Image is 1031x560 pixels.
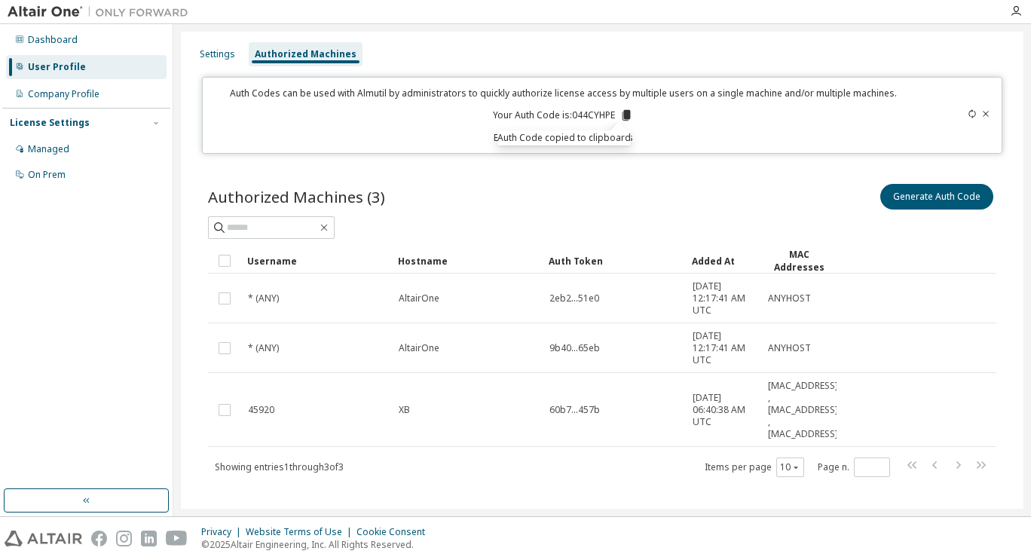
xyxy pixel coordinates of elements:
div: Auth Token [549,249,680,273]
span: ANYHOST [768,292,811,304]
span: 60b7...457b [549,404,600,416]
p: Expires in 10 minutes, 59 seconds [212,131,914,144]
div: Privacy [201,526,246,538]
span: Page n. [818,457,890,477]
div: Username [247,249,386,273]
div: Hostname [398,249,537,273]
button: 10 [780,461,800,473]
button: Generate Auth Code [880,184,993,210]
p: Your Auth Code is: 044CYHPE [493,109,633,122]
div: Added At [692,249,755,273]
img: instagram.svg [116,531,132,546]
div: Company Profile [28,88,99,100]
div: User Profile [28,61,86,73]
div: Settings [200,48,235,60]
span: [DATE] 12:17:41 AM UTC [693,280,754,317]
span: Items per page [705,457,804,477]
div: Auth Code copied to clipboard [497,130,631,145]
img: Altair One [8,5,196,20]
span: AltairOne [399,292,439,304]
span: AltairOne [399,342,439,354]
span: XB [399,404,410,416]
div: Website Terms of Use [246,526,356,538]
span: 9b40...65eb [549,342,600,354]
div: On Prem [28,169,66,181]
div: MAC Addresses [767,248,831,274]
div: License Settings [10,117,90,129]
span: 2eb2...51e0 [549,292,599,304]
img: youtube.svg [166,531,188,546]
div: Managed [28,143,69,155]
div: Cookie Consent [356,526,434,538]
div: Authorized Machines [255,48,356,60]
span: * (ANY) [248,342,279,354]
span: * (ANY) [248,292,279,304]
img: altair_logo.svg [5,531,82,546]
span: 45920 [248,404,274,416]
img: linkedin.svg [141,531,157,546]
span: Authorized Machines (3) [208,186,385,207]
span: [MAC_ADDRESS] , [MAC_ADDRESS] , [MAC_ADDRESS] [768,380,838,440]
span: [DATE] 06:40:38 AM UTC [693,392,754,428]
p: Auth Codes can be used with Almutil by administrators to quickly authorize license access by mult... [212,87,914,99]
p: © 2025 Altair Engineering, Inc. All Rights Reserved. [201,538,434,551]
span: Showing entries 1 through 3 of 3 [215,461,344,473]
img: facebook.svg [91,531,107,546]
div: Dashboard [28,34,78,46]
span: ANYHOST [768,342,811,354]
span: [DATE] 12:17:41 AM UTC [693,330,754,366]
